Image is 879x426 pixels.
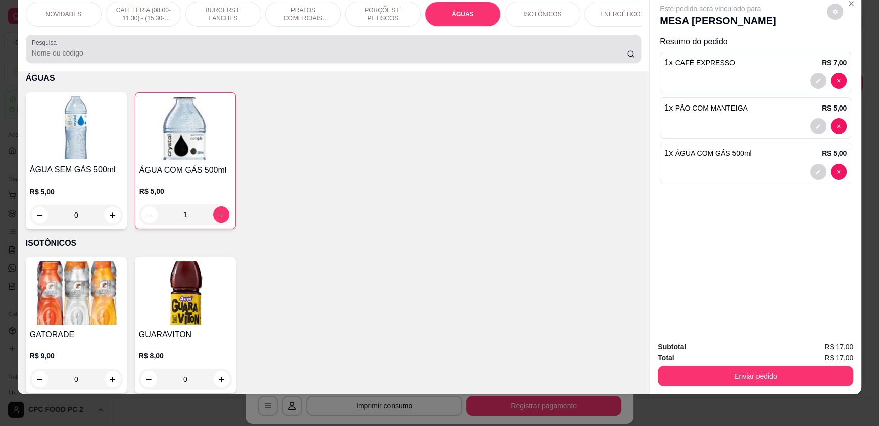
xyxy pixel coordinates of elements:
img: product-image [139,261,232,325]
span: R$ 17,00 [824,341,853,352]
p: MESA [PERSON_NAME] [660,14,776,28]
label: Pesquisa [32,38,60,47]
span: ÁGUA COM GÁS 500ml [675,149,752,157]
img: product-image [30,96,123,159]
strong: Subtotal [658,343,686,351]
button: increase-product-quantity [214,371,230,387]
p: Este pedido será vinculado para [660,4,776,14]
button: decrease-product-quantity [32,371,48,387]
button: decrease-product-quantity [831,118,847,134]
p: Resumo do pedido [660,36,851,48]
p: R$ 5,00 [822,103,847,113]
input: Pesquisa [32,48,627,58]
p: 1 x [664,147,751,159]
h4: ÁGUA SEM GÁS 500ml [30,164,123,176]
span: CAFÉ EXPRESSO [675,59,735,67]
button: increase-product-quantity [213,206,229,223]
button: decrease-product-quantity [831,73,847,89]
button: decrease-product-quantity [141,371,157,387]
button: decrease-product-quantity [810,164,826,180]
h4: GUARAVITON [139,329,232,341]
p: CAFETERIA (08:00-11:30) - (15:30-18:00) [114,6,173,22]
p: NOVIDADES [45,10,81,18]
p: 1 x [664,57,735,69]
span: PÃO COM MANTEIGA [675,104,748,112]
button: increase-product-quantity [105,371,121,387]
button: decrease-product-quantity [827,4,843,20]
p: R$ 5,00 [30,187,123,197]
p: PRATOS COMERCIAIS (11:30-15:30) [274,6,332,22]
p: ISOTÔNICOS [523,10,561,18]
p: ÁGUAS [452,10,473,18]
button: decrease-product-quantity [32,207,48,223]
p: ISOTÔNICOS [26,237,641,249]
button: decrease-product-quantity [810,118,826,134]
p: R$ 5,00 [822,148,847,158]
button: Enviar pedido [658,366,853,386]
h4: ÁGUA COM GÁS 500ml [139,164,231,176]
p: 1 x [664,102,747,114]
p: PORÇÕES E PETISCOS [354,6,412,22]
p: ENERGÉTICOS [600,10,644,18]
h4: GATORADE [30,329,123,341]
p: BURGERS E LANCHES [194,6,253,22]
p: R$ 9,00 [30,351,123,361]
button: decrease-product-quantity [810,73,826,89]
img: product-image [139,97,231,160]
p: ÁGUAS [26,72,641,84]
p: R$ 5,00 [139,186,231,196]
img: product-image [30,261,123,325]
p: R$ 8,00 [139,351,232,361]
button: decrease-product-quantity [831,164,847,180]
p: R$ 7,00 [822,58,847,68]
button: decrease-product-quantity [141,206,158,223]
strong: Total [658,354,674,362]
span: R$ 17,00 [824,352,853,363]
button: increase-product-quantity [105,207,121,223]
